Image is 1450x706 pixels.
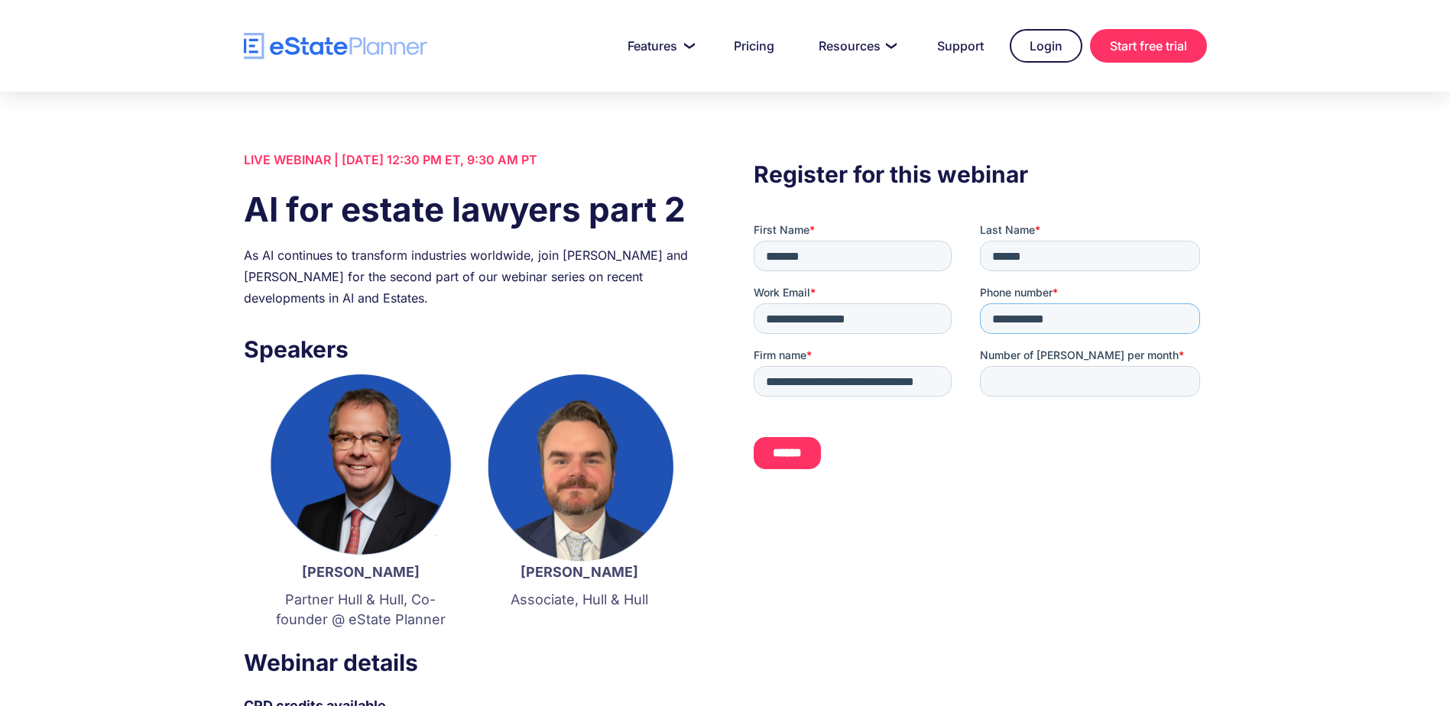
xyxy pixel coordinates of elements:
a: home [244,33,427,60]
strong: [PERSON_NAME] [302,564,420,580]
h3: Speakers [244,332,696,367]
a: Login [1010,29,1082,63]
a: Pricing [715,31,793,61]
iframe: Form 0 [754,222,1206,482]
a: Resources [800,31,911,61]
div: As AI continues to transform industries worldwide, join [PERSON_NAME] and [PERSON_NAME] for the s... [244,245,696,309]
h3: Register for this webinar [754,157,1206,192]
p: Partner Hull & Hull, Co-founder @ eState Planner [267,590,455,630]
a: Features [609,31,708,61]
strong: [PERSON_NAME] [521,564,638,580]
a: Support [919,31,1002,61]
a: Start free trial [1090,29,1207,63]
div: LIVE WEBINAR | [DATE] 12:30 PM ET, 9:30 AM PT [244,149,696,170]
p: Associate, Hull & Hull [485,590,673,610]
h3: Webinar details [244,645,696,680]
h1: AI for estate lawyers part 2 [244,186,696,233]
